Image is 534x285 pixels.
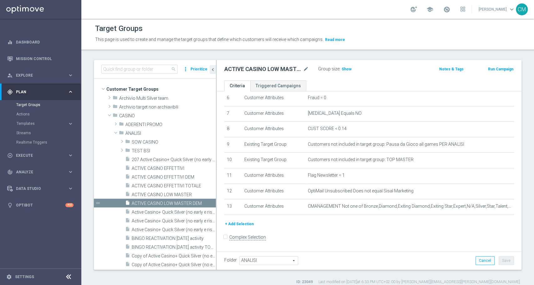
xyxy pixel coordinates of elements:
[7,153,74,158] div: play_circle_outline Execute keyboard_arrow_right
[16,197,65,213] a: Optibot
[250,80,306,91] a: Triggered Campaigns
[68,152,74,158] i: keyboard_arrow_right
[125,148,130,155] i: folder
[125,262,130,269] i: insert_drive_file
[478,5,516,14] a: [PERSON_NAME]keyboard_arrow_down
[16,109,81,119] div: Actions
[125,209,130,216] i: insert_drive_file
[224,153,242,168] td: 10
[16,121,74,126] button: Templates keyboard_arrow_right
[125,218,130,225] i: insert_drive_file
[171,67,176,72] span: search
[339,66,340,72] label: :
[224,184,242,199] td: 12
[308,173,345,178] span: Flag Newsletter = 1
[16,100,81,109] div: Target Groups
[132,175,216,180] span: ACTIVE CASINO EFFETTIVI DEM
[132,166,216,171] span: ACTIVE CASINO EFFETTIVI
[16,170,68,174] span: Analyze
[7,169,68,175] div: Analyze
[308,188,414,194] span: OptiMail Unsubscribed Does not equal Sisal Marketing
[132,245,216,250] span: BINGO REACTIVATION 27.04.25 activity TOP5K
[16,102,65,107] a: Target Groups
[132,262,216,267] span: Copy of Active Casino&#x2B; Quick Silver (no early)
[324,36,346,43] button: Read more
[16,90,68,94] span: Plan
[65,203,74,207] div: +10
[125,131,216,136] span: ANALISI
[342,67,352,71] span: Show
[308,157,414,162] span: Customers not included in target group: TOP MASTER
[68,89,74,95] i: keyboard_arrow_right
[7,73,74,78] button: person_search Explore keyboard_arrow_right
[113,113,118,120] i: folder
[15,275,34,279] a: Settings
[7,50,74,67] div: Mission Control
[16,138,81,147] div: Realtime Triggers
[132,236,216,241] span: BINGO REACTIVATION 27.04.25 activity
[224,168,242,184] td: 11
[7,203,74,208] div: lightbulb Optibot +10
[308,95,326,100] span: Fraud = 0
[7,73,13,78] i: person_search
[132,218,216,224] span: Active Casino&#x2B; Quick Silver (no early e risk) CONTA DEM/Marginalit&#xE0; NEGATIVA &lt;40
[119,130,124,137] i: folder
[119,96,216,101] span: Archivio Multi Silver team
[132,201,216,206] span: ACTIVE CASINO LOW MASTER DEM
[125,226,130,234] i: insert_drive_file
[190,65,208,74] button: Prioritize
[499,256,514,265] button: Save
[125,191,130,199] i: insert_drive_file
[16,128,81,138] div: Streams
[308,142,464,147] span: Customers not included in target group: Pausa da Gioco all games PER ANALISI
[7,202,13,208] i: lightbulb
[224,90,242,106] td: 6
[224,106,242,122] td: 7
[7,186,68,191] div: Data Studio
[242,106,306,122] td: Customer Attributes
[132,183,216,189] span: ACTIVE CASINO EFFETTIVI TOTALE
[224,80,250,91] a: Criteria
[7,39,13,45] i: equalizer
[7,56,74,61] button: Mission Control
[113,95,118,102] i: folder
[7,153,13,158] i: play_circle_outline
[16,34,74,50] a: Dashboard
[132,192,216,197] span: ACTIVE CASINO LOW MASTER
[242,184,306,199] td: Customer Attributes
[7,153,68,158] div: Execute
[210,67,216,73] i: chevron_left
[125,200,130,207] i: insert_drive_file
[303,65,309,73] i: mode_edit
[210,65,216,74] button: chevron_left
[16,50,74,67] a: Mission Control
[95,24,143,33] h1: Target Groups
[439,66,464,73] button: Notes & Tags
[95,37,323,42] span: This page is used to create and manage the target groups that define which customers will receive...
[125,156,130,164] i: insert_drive_file
[229,234,266,240] label: Complex Selection
[119,104,216,110] span: Archivio target non archiavibili
[296,279,313,285] label: ID: 23049
[125,139,130,146] i: folder
[318,66,339,72] label: Group size
[7,170,74,175] button: track_changes Analyze keyboard_arrow_right
[125,165,130,172] i: insert_drive_file
[7,89,74,94] button: gps_fixed Plan keyboard_arrow_right
[308,111,362,116] span: [MEDICAL_DATA] Equals NO
[132,253,216,259] span: Copy of Active Casino&#x2B; Quick Silver (no early e risk) CONTA DEM/Marginalit&#xE0; NEGATIVA &l...
[16,112,65,117] a: Actions
[125,253,130,260] i: insert_drive_file
[16,130,65,135] a: Streams
[101,65,178,74] input: Quick find group or folder
[476,256,495,265] button: Cancel
[242,199,306,215] td: Customer Attributes
[16,154,68,157] span: Execute
[17,122,61,125] span: Templates
[16,119,81,128] div: Templates
[125,183,130,190] i: insert_drive_file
